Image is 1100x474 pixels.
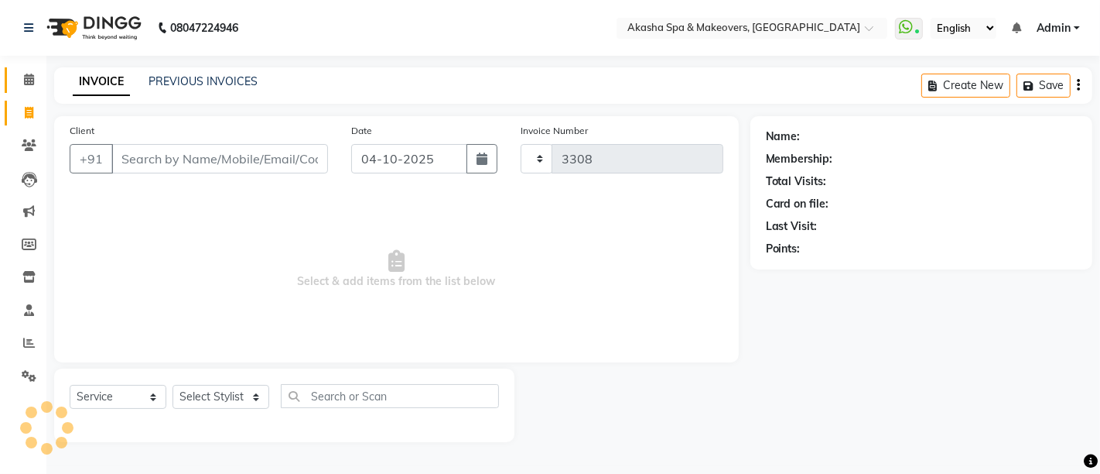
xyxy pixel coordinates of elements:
[766,173,827,190] div: Total Visits:
[351,124,372,138] label: Date
[70,192,723,347] span: Select & add items from the list below
[39,6,145,50] img: logo
[766,218,818,235] div: Last Visit:
[766,241,801,257] div: Points:
[111,144,328,173] input: Search by Name/Mobile/Email/Code
[70,144,113,173] button: +91
[73,68,130,96] a: INVOICE
[170,6,238,50] b: 08047224946
[1016,74,1071,98] button: Save
[521,124,588,138] label: Invoice Number
[921,74,1010,98] button: Create New
[766,196,829,212] div: Card on file:
[70,124,94,138] label: Client
[1037,20,1071,36] span: Admin
[766,129,801,145] div: Name:
[766,151,833,167] div: Membership:
[281,384,499,408] input: Search or Scan
[149,74,258,88] a: PREVIOUS INVOICES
